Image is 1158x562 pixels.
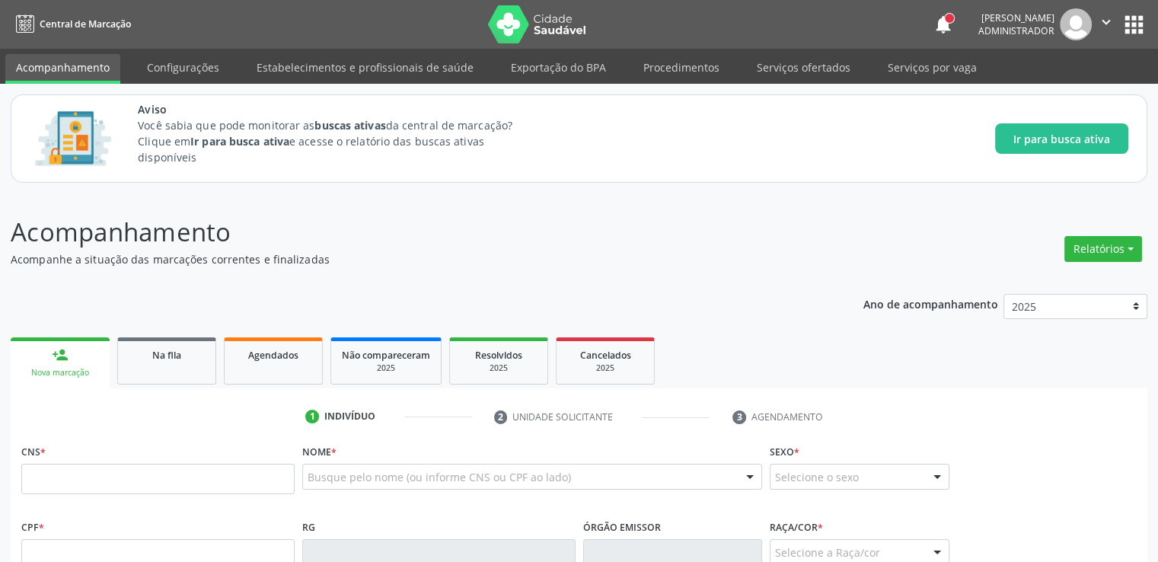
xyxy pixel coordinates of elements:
span: Não compareceram [342,349,430,362]
a: Exportação do BPA [500,54,617,81]
div: Nova marcação [21,367,99,378]
i:  [1098,14,1115,30]
img: img [1060,8,1092,40]
a: Central de Marcação [11,11,131,37]
label: Nome [302,440,337,464]
label: RG [302,516,315,539]
a: Estabelecimentos e profissionais de saúde [246,54,484,81]
span: Central de Marcação [40,18,131,30]
a: Acompanhamento [5,54,120,84]
span: Na fila [152,349,181,362]
div: 2025 [567,362,643,374]
span: Aviso [138,101,541,117]
a: Configurações [136,54,230,81]
button: Relatórios [1064,236,1142,262]
span: Cancelados [580,349,631,362]
label: Raça/cor [770,516,823,539]
div: 2025 [342,362,430,374]
button: notifications [933,14,954,35]
a: Procedimentos [633,54,730,81]
span: Ir para busca ativa [1013,131,1110,147]
span: Selecione o sexo [775,469,859,485]
button:  [1092,8,1121,40]
p: Acompanhe a situação das marcações correntes e finalizadas [11,251,806,267]
div: Indivíduo [324,410,375,423]
button: Ir para busca ativa [995,123,1128,154]
span: Administrador [978,24,1054,37]
div: [PERSON_NAME] [978,11,1054,24]
span: Selecione a Raça/cor [775,544,880,560]
span: Agendados [248,349,298,362]
div: 1 [305,410,319,423]
p: Ano de acompanhamento [863,294,998,313]
div: 2025 [461,362,537,374]
a: Serviços ofertados [746,54,861,81]
label: CNS [21,440,46,464]
p: Acompanhamento [11,213,806,251]
strong: Ir para busca ativa [190,134,289,148]
img: Imagem de CalloutCard [30,104,116,173]
a: Serviços por vaga [877,54,987,81]
span: Busque pelo nome (ou informe CNS ou CPF ao lado) [308,469,571,485]
div: person_add [52,346,69,363]
button: apps [1121,11,1147,38]
strong: buscas ativas [314,118,385,133]
p: Você sabia que pode monitorar as da central de marcação? Clique em e acesse o relatório das busca... [138,117,541,165]
span: Resolvidos [475,349,522,362]
label: Sexo [770,440,799,464]
label: Órgão emissor [583,516,661,539]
